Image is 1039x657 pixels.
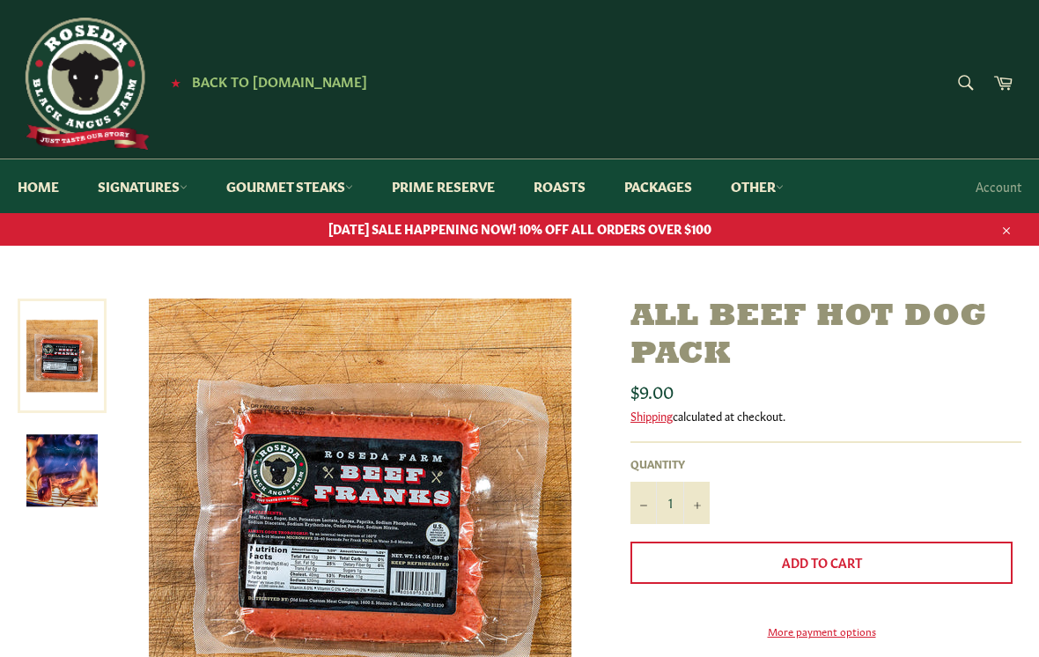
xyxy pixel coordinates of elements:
span: Back to [DOMAIN_NAME] [192,71,367,90]
span: Add to Cart [782,553,862,571]
label: Quantity [630,456,710,471]
div: calculated at checkout. [630,408,1021,424]
a: More payment options [630,624,1013,639]
a: Other [713,159,801,213]
a: Packages [607,159,710,213]
a: ★ Back to [DOMAIN_NAME] [162,75,367,89]
a: Roasts [516,159,603,213]
a: Shipping [630,407,673,424]
button: Add to Cart [630,542,1013,584]
a: Account [967,160,1030,212]
h1: All Beef Hot Dog Pack [630,299,1021,374]
a: Gourmet Steaks [209,159,371,213]
a: Signatures [80,159,205,213]
a: Prime Reserve [374,159,512,213]
span: ★ [171,75,181,89]
span: $9.00 [630,378,674,402]
button: Reduce item quantity by one [630,482,657,524]
img: All Beef Hot Dog Pack [26,435,98,506]
button: Increase item quantity by one [683,482,710,524]
img: Roseda Beef [18,18,150,150]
